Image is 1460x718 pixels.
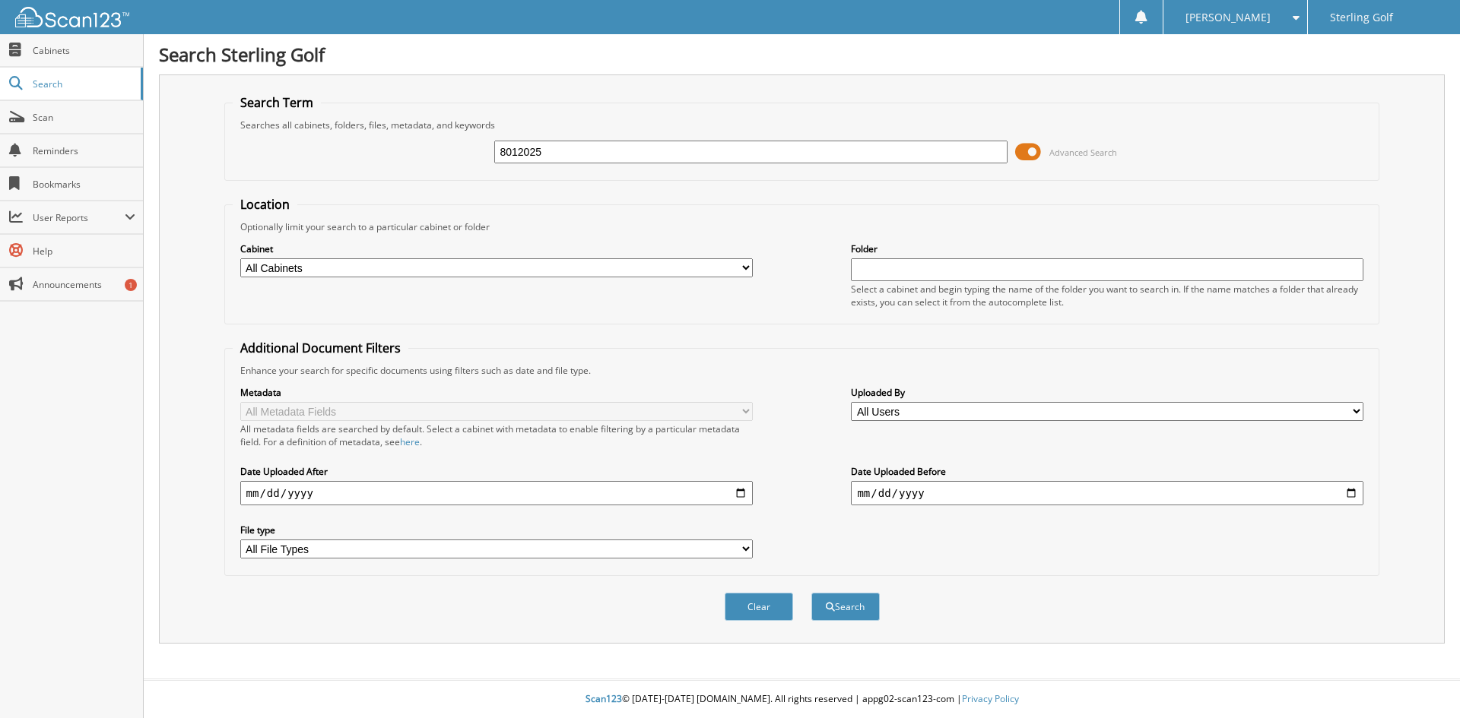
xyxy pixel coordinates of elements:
[725,593,793,621] button: Clear
[400,435,420,448] a: here
[33,77,133,90] span: Search
[1330,13,1393,22] span: Sterling Golf
[33,111,135,124] span: Scan
[851,465,1363,478] label: Date Uploaded Before
[851,481,1363,505] input: end
[1185,13,1271,22] span: [PERSON_NAME]
[240,523,753,536] label: File type
[233,196,297,213] legend: Location
[240,481,753,505] input: start
[233,94,321,111] legend: Search Term
[159,42,1445,67] h1: Search Sterling Golf
[33,245,135,258] span: Help
[233,340,408,356] legend: Additional Document Filters
[125,279,137,291] div: 1
[962,692,1019,705] a: Privacy Policy
[586,692,622,705] span: Scan123
[240,242,753,255] label: Cabinet
[1049,147,1117,158] span: Advanced Search
[33,278,135,291] span: Announcements
[33,211,125,224] span: User Reports
[33,144,135,157] span: Reminders
[851,386,1363,399] label: Uploaded By
[233,364,1372,377] div: Enhance your search for specific documents using filters such as date and file type.
[233,119,1372,131] div: Searches all cabinets, folders, files, metadata, and keywords
[15,7,129,27] img: scan123-logo-white.svg
[33,178,135,191] span: Bookmarks
[240,422,753,448] div: All metadata fields are searched by default. Select a cabinet with metadata to enable filtering b...
[851,242,1363,255] label: Folder
[144,681,1460,718] div: © [DATE]-[DATE] [DOMAIN_NAME]. All rights reserved | appg02-scan123-com |
[233,220,1372,233] div: Optionally limit your search to a particular cabinet or folder
[240,465,753,478] label: Date Uploaded After
[33,44,135,57] span: Cabinets
[811,593,880,621] button: Search
[851,283,1363,308] div: Select a cabinet and begin typing the name of the folder you want to search in. If the name match...
[240,386,753,399] label: Metadata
